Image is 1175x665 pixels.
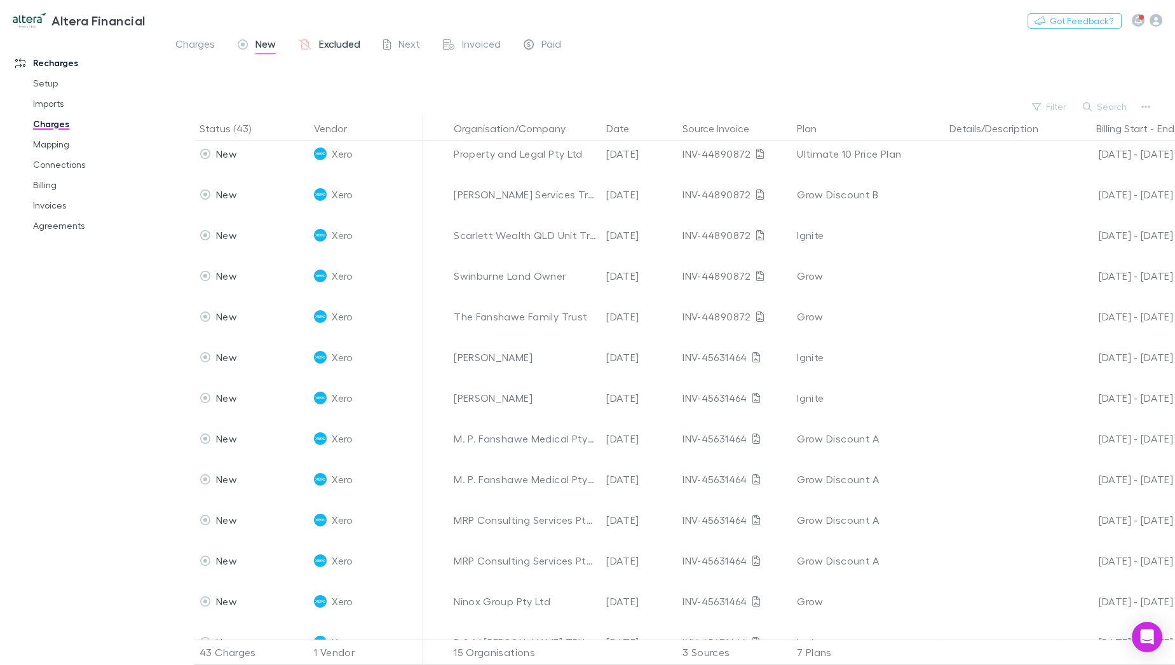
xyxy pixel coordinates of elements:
[797,500,939,540] div: Grow Discount A
[314,473,327,486] img: Xero's Logo
[601,134,677,174] div: [DATE]
[255,38,276,54] span: New
[332,256,353,296] span: Xero
[683,500,787,540] div: INV-45631464
[216,351,237,363] span: New
[683,116,764,141] button: Source Invoice
[454,459,596,500] div: M. P. Fanshawe Medical Pty Ltd
[319,38,360,54] span: Excluded
[601,256,677,296] div: [DATE]
[20,134,172,154] a: Mapping
[683,215,787,256] div: INV-44890872
[332,337,353,378] span: Xero
[1064,134,1173,174] div: [DATE] - [DATE]
[677,640,792,665] div: 3 Sources
[332,581,353,622] span: Xero
[683,256,787,296] div: INV-44890872
[541,38,561,54] span: Paid
[332,500,353,540] span: Xero
[1064,378,1173,418] div: [DATE] - [DATE]
[797,337,939,378] div: Ignite
[216,554,237,566] span: New
[216,147,237,160] span: New
[1132,622,1162,652] div: Open Intercom Messenger
[1064,337,1173,378] div: [DATE] - [DATE]
[1077,99,1134,114] button: Search
[20,114,172,134] a: Charges
[194,640,309,665] div: 43 Charges
[683,622,787,662] div: INV-45631464
[606,116,644,141] button: Date
[601,459,677,500] div: [DATE]
[601,378,677,418] div: [DATE]
[1064,622,1173,662] div: [DATE] - [DATE]
[601,296,677,337] div: [DATE]
[332,215,353,256] span: Xero
[454,174,596,215] div: [PERSON_NAME] Services Trust
[792,640,944,665] div: 7 Plans
[51,13,145,28] h3: Altera Financial
[1096,116,1148,141] button: Billing Start
[20,195,172,216] a: Invoices
[332,540,353,581] span: Xero
[683,459,787,500] div: INV-45631464
[1064,459,1173,500] div: [DATE] - [DATE]
[314,392,327,404] img: Xero's Logo
[5,5,153,36] a: Altera Financial
[797,581,939,622] div: Grow
[601,500,677,540] div: [DATE]
[3,53,172,73] a: Recharges
[454,116,581,141] button: Organisation/Company
[314,147,327,160] img: Xero's Logo
[314,310,327,323] img: Xero's Logo
[601,540,677,581] div: [DATE]
[683,174,787,215] div: INV-44890872
[797,296,939,337] div: Grow
[1064,174,1173,215] div: [DATE] - [DATE]
[20,175,172,195] a: Billing
[216,270,237,282] span: New
[454,215,596,256] div: Scarlett Wealth QLD Unit Trust
[13,13,46,28] img: Altera Financial's Logo
[797,418,939,459] div: Grow Discount A
[175,38,215,54] span: Charges
[449,640,601,665] div: 15 Organisations
[797,174,939,215] div: Grow Discount B
[216,310,237,322] span: New
[462,38,501,54] span: Invoiced
[332,459,353,500] span: Xero
[683,337,787,378] div: INV-45631464
[314,116,362,141] button: Vendor
[683,378,787,418] div: INV-45631464
[454,134,596,174] div: Property and Legal Pty Ltd
[683,540,787,581] div: INV-45631464
[216,432,237,444] span: New
[314,554,327,567] img: Xero's Logo
[20,93,172,114] a: Imports
[454,296,596,337] div: The Fanshawe Family Trust
[314,514,327,526] img: Xero's Logo
[797,378,939,418] div: Ignite
[601,418,677,459] div: [DATE]
[797,134,939,174] div: Ultimate 10 Price Plan
[601,622,677,662] div: [DATE]
[216,514,237,526] span: New
[949,116,1054,141] button: Details/Description
[1064,256,1173,296] div: [DATE] - [DATE]
[601,174,677,215] div: [DATE]
[20,154,172,175] a: Connections
[1064,296,1173,337] div: [DATE] - [DATE]
[314,351,327,364] img: Xero's Logo
[1064,540,1173,581] div: [DATE] - [DATE]
[797,256,939,296] div: Grow
[683,296,787,337] div: INV-44890872
[332,418,353,459] span: Xero
[1064,581,1173,622] div: [DATE] - [DATE]
[314,229,327,242] img: Xero's Logo
[332,622,353,662] span: Xero
[332,174,353,215] span: Xero
[332,134,353,174] span: Xero
[314,270,327,282] img: Xero's Logo
[398,38,420,54] span: Next
[314,188,327,201] img: Xero's Logo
